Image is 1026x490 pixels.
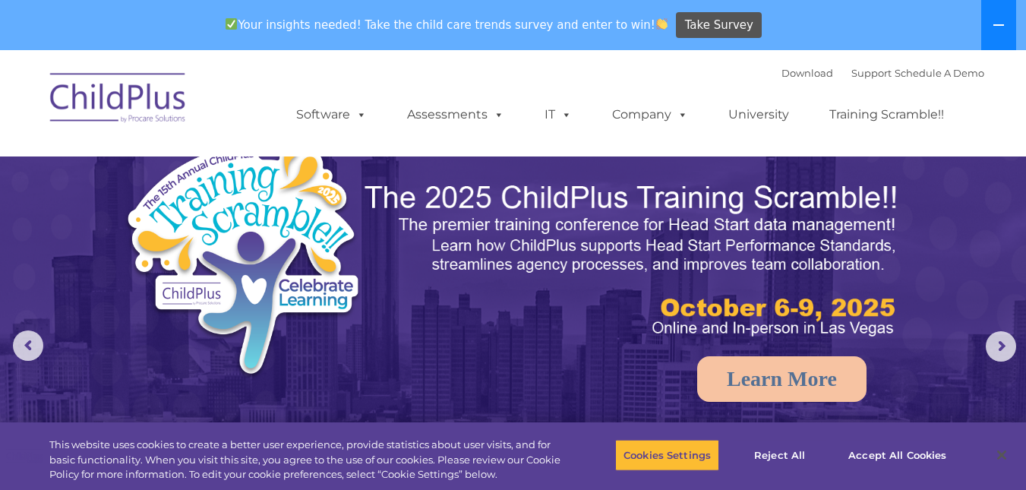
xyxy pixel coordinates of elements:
[597,100,703,130] a: Company
[211,100,257,112] span: Last name
[211,163,276,174] span: Phone number
[656,18,668,30] img: 👏
[781,67,833,79] a: Download
[529,100,587,130] a: IT
[43,62,194,138] img: ChildPlus by Procare Solutions
[676,12,762,39] a: Take Survey
[615,439,719,471] button: Cookies Settings
[895,67,984,79] a: Schedule A Demo
[985,438,1018,472] button: Close
[219,10,674,40] span: Your insights needed! Take the child care trends survey and enter to win!
[851,67,892,79] a: Support
[49,438,564,482] div: This website uses cookies to create a better user experience, provide statistics about user visit...
[226,18,237,30] img: ✅
[781,67,984,79] font: |
[392,100,519,130] a: Assessments
[685,12,753,39] span: Take Survey
[281,100,382,130] a: Software
[713,100,804,130] a: University
[840,439,955,471] button: Accept All Cookies
[732,439,827,471] button: Reject All
[697,356,867,402] a: Learn More
[814,100,959,130] a: Training Scramble!!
